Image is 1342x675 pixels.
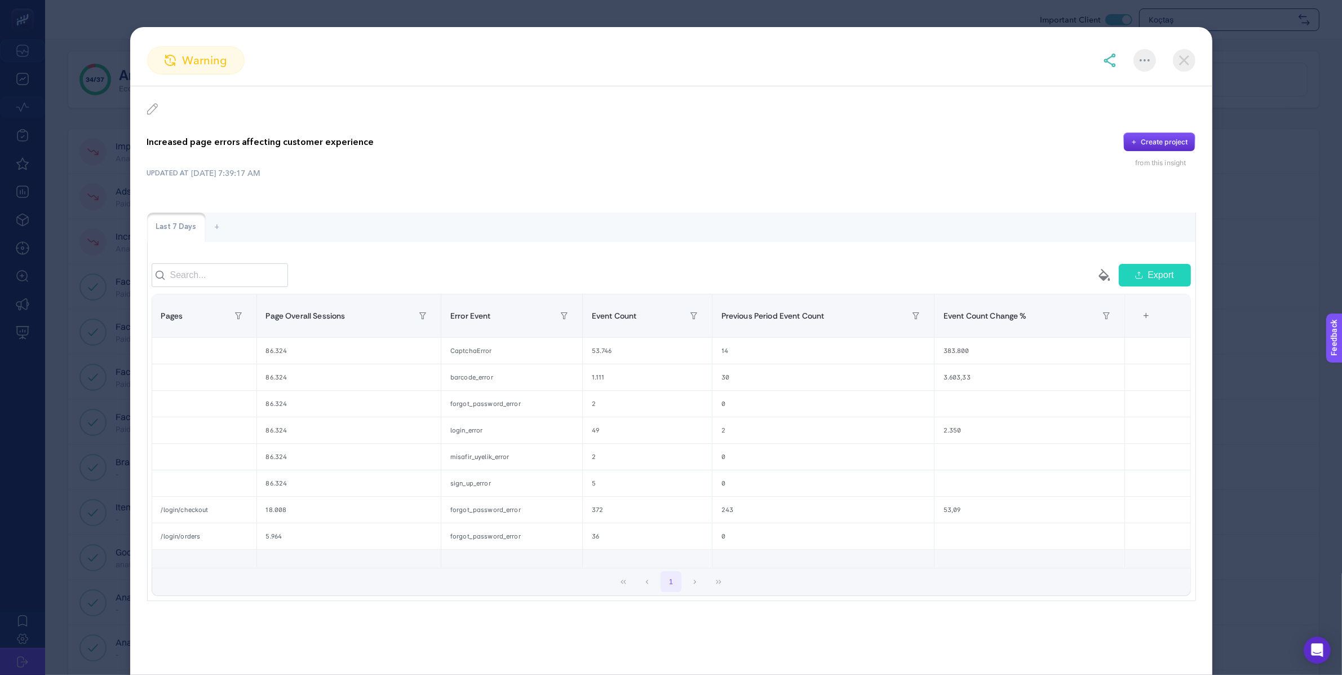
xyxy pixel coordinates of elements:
input: Search... [152,263,288,287]
div: 2.350 [934,417,1124,443]
div: login_error [441,417,582,443]
span: UPDATED AT [147,169,189,178]
div: forgot_password_error [441,523,582,549]
span: Previous Period Event Count [721,311,825,320]
img: More options [1140,59,1150,61]
div: 30 [712,364,934,390]
span: Error Event [450,311,491,320]
div: 243 [712,497,934,523]
time: [DATE] 7:39:17 AM [192,167,261,179]
div: Last 7 Days [147,213,206,242]
div: 2 [583,391,712,417]
span: Event Count Change % [944,311,1027,320]
button: 1 [661,571,682,593]
div: 0 [712,470,934,496]
button: Create project [1123,133,1195,152]
span: Event Count [592,311,637,320]
div: 49 [583,417,712,443]
div: Create project [1141,138,1188,147]
div: + [1136,303,1157,328]
img: close-dialog [1173,49,1195,72]
div: 5.964 [257,523,441,549]
div: 1.111 [583,364,712,390]
div: /login/orders [152,523,256,549]
div: 86.324 [257,391,441,417]
div: Open Intercom Messenger [1304,637,1331,664]
div: 5 [583,470,712,496]
img: share [1103,54,1117,67]
div: 86.324 [257,417,441,443]
div: 0 [712,523,934,549]
div: 18.008 [257,497,441,523]
div: 383.800 [934,338,1124,364]
div: 14 [712,338,934,364]
span: warning [182,52,227,69]
div: 6 items selected [1134,303,1143,328]
div: forgot_password_error [441,497,582,523]
div: forgot_password_error [441,391,582,417]
div: 3.603,33 [934,364,1124,390]
div: 53,09 [934,497,1124,523]
div: 0 [712,391,934,417]
span: Pages [161,311,183,320]
div: 0 [712,444,934,470]
div: 2 [583,444,712,470]
div: 86.324 [257,364,441,390]
span: Page Overall Sessions [266,311,346,320]
div: 36 [583,523,712,549]
div: sign_up_error [441,470,582,496]
img: edit insight [147,103,158,114]
div: 53.746 [583,338,712,364]
img: warning [165,55,176,66]
div: 2 [712,417,934,443]
button: Export [1119,264,1191,286]
span: Feedback [7,3,43,12]
div: 86.324 [257,444,441,470]
p: Increased page errors affecting customer experience [147,135,374,149]
div: /login/checkout [152,497,256,523]
div: 86.324 [257,470,441,496]
span: Export [1148,268,1173,282]
div: + [206,213,229,242]
div: 372 [583,497,712,523]
div: from this insight [1135,158,1195,167]
div: 86.324 [257,338,441,364]
div: barcode_error [441,364,582,390]
div: CaptchaError [441,338,582,364]
div: misafir_uyelik_error [441,444,582,470]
